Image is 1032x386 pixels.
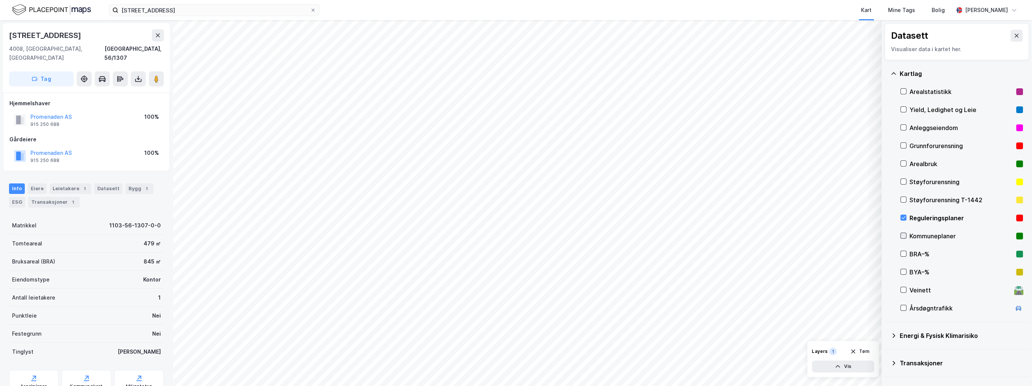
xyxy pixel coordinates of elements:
[9,197,25,207] div: ESG
[888,6,915,15] div: Mine Tags
[28,197,80,207] div: Transaksjoner
[845,345,874,357] button: Tøm
[812,360,874,372] button: Vis
[932,6,945,15] div: Bolig
[12,311,37,320] div: Punktleie
[12,239,42,248] div: Tomteareal
[144,239,161,248] div: 479 ㎡
[861,6,872,15] div: Kart
[94,183,123,194] div: Datasett
[909,304,1011,313] div: Årsdøgntrafikk
[909,177,1013,186] div: Støyforurensning
[829,348,837,355] div: 1
[152,311,161,320] div: Nei
[9,99,163,108] div: Hjemmelshaver
[909,286,1011,295] div: Veinett
[12,221,36,230] div: Matrikkel
[1014,285,1024,295] div: 🛣️
[909,195,1013,204] div: Støyforurensning T-1442
[12,329,41,338] div: Festegrunn
[152,329,161,338] div: Nei
[909,123,1013,132] div: Anleggseiendom
[144,148,159,157] div: 100%
[30,157,59,163] div: 915 250 688
[143,275,161,284] div: Kontor
[909,268,1013,277] div: BYA–%
[909,87,1013,96] div: Arealstatistikk
[965,6,1008,15] div: [PERSON_NAME]
[118,5,310,16] input: Søk på adresse, matrikkel, gårdeiere, leietakere eller personer
[994,350,1032,386] iframe: Chat Widget
[12,275,50,284] div: Eiendomstype
[144,257,161,266] div: 845 ㎡
[9,135,163,144] div: Gårdeiere
[109,221,161,230] div: 1103-56-1307-0-0
[69,198,77,206] div: 1
[909,213,1013,223] div: Reguleringsplaner
[104,44,164,62] div: [GEOGRAPHIC_DATA], 56/1307
[12,257,55,266] div: Bruksareal (BRA)
[909,159,1013,168] div: Arealbruk
[812,348,828,354] div: Layers
[9,29,83,41] div: [STREET_ADDRESS]
[12,3,91,17] img: logo.f888ab2527a4732fd821a326f86c7f29.svg
[30,121,59,127] div: 915 250 688
[900,359,1023,368] div: Transaksjoner
[9,183,25,194] div: Info
[158,293,161,302] div: 1
[12,347,33,356] div: Tinglyst
[12,293,55,302] div: Antall leietakere
[28,183,47,194] div: Eiere
[9,44,104,62] div: 4008, [GEOGRAPHIC_DATA], [GEOGRAPHIC_DATA]
[900,69,1023,78] div: Kartlag
[891,45,1023,54] div: Visualiser data i kartet her.
[891,30,928,42] div: Datasett
[900,331,1023,340] div: Energi & Fysisk Klimarisiko
[118,347,161,356] div: [PERSON_NAME]
[143,185,150,192] div: 1
[909,250,1013,259] div: BRA–%
[909,105,1013,114] div: Yield, Ledighet og Leie
[909,232,1013,241] div: Kommuneplaner
[126,183,153,194] div: Bygg
[81,185,88,192] div: 1
[994,350,1032,386] div: Kontrollprogram for chat
[50,183,91,194] div: Leietakere
[909,141,1013,150] div: Grunnforurensning
[9,71,74,86] button: Tag
[144,112,159,121] div: 100%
